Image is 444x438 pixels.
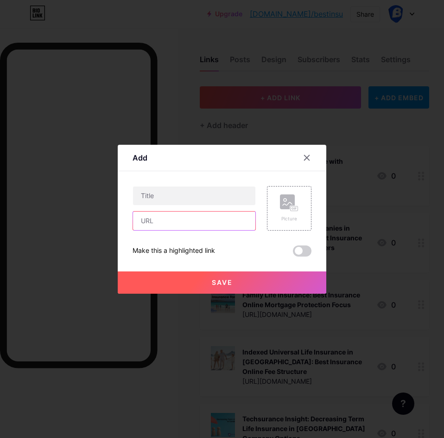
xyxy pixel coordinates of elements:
span: Save [212,278,233,286]
input: URL [133,212,255,230]
div: Picture [280,215,298,222]
input: Title [133,187,255,205]
button: Save [118,271,326,294]
div: Add [133,152,147,163]
div: Make this a highlighted link [133,245,215,257]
